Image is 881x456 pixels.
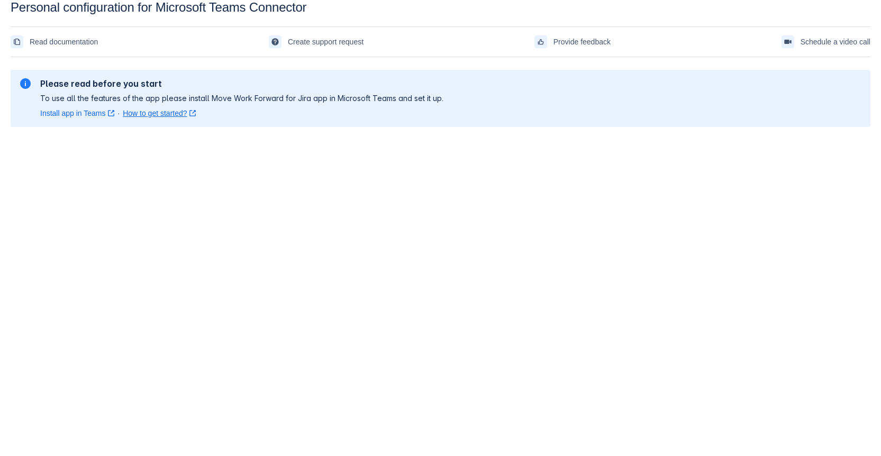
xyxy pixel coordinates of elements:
a: Install app in Teams [40,108,114,118]
span: support [271,38,279,46]
h2: Please read before you start [40,78,443,89]
a: Schedule a video call [782,33,870,50]
a: Provide feedback [534,33,611,50]
span: feedback [537,38,545,46]
span: videoCall [784,38,792,46]
span: Read documentation [30,33,98,50]
span: Provide feedback [553,33,611,50]
span: documentation [13,38,21,46]
span: Create support request [288,33,364,50]
a: Create support request [269,33,364,50]
span: Schedule a video call [801,33,870,50]
span: information [19,77,32,90]
a: How to get started? [123,108,196,118]
a: Read documentation [11,33,98,50]
p: To use all the features of the app please install Move Work Forward for Jira app in Microsoft Tea... [40,93,443,104]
